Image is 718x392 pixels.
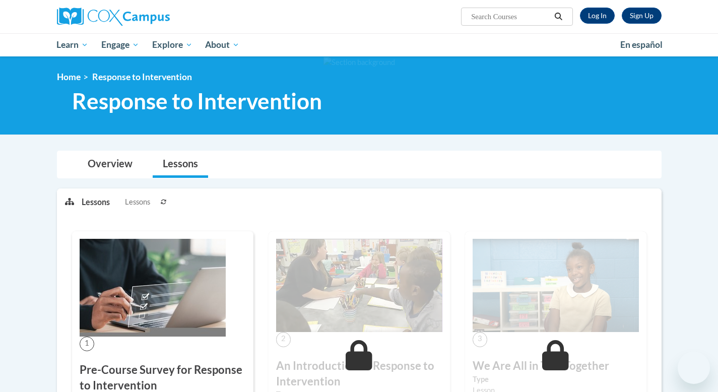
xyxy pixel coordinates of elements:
[78,151,143,178] a: Overview
[473,374,639,385] label: Type
[199,33,246,56] a: About
[620,39,663,50] span: En español
[276,332,291,347] span: 2
[56,39,88,51] span: Learn
[614,34,669,55] a: En español
[125,197,150,208] span: Lessons
[276,358,442,389] h3: An Introduction to Response to Intervention
[622,8,662,24] a: Register
[473,332,487,347] span: 3
[323,57,395,68] img: Section background
[551,11,566,23] button: Search
[470,11,551,23] input: Search Courses
[57,8,248,26] a: Cox Campus
[473,358,639,374] h3: We Are All in This Together
[80,337,94,351] span: 1
[92,72,192,82] span: Response to Intervention
[57,72,81,82] a: Home
[152,39,192,51] span: Explore
[101,39,139,51] span: Engage
[57,8,170,26] img: Cox Campus
[205,39,239,51] span: About
[580,8,615,24] a: Log In
[72,88,322,114] span: Response to Intervention
[678,352,710,384] iframe: Button to launch messaging window
[146,33,199,56] a: Explore
[153,151,208,178] a: Lessons
[80,239,226,337] img: Course Image
[50,33,95,56] a: Learn
[276,239,442,333] img: Course Image
[95,33,146,56] a: Engage
[42,33,677,56] div: Main menu
[82,197,110,208] p: Lessons
[473,239,639,333] img: Course Image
